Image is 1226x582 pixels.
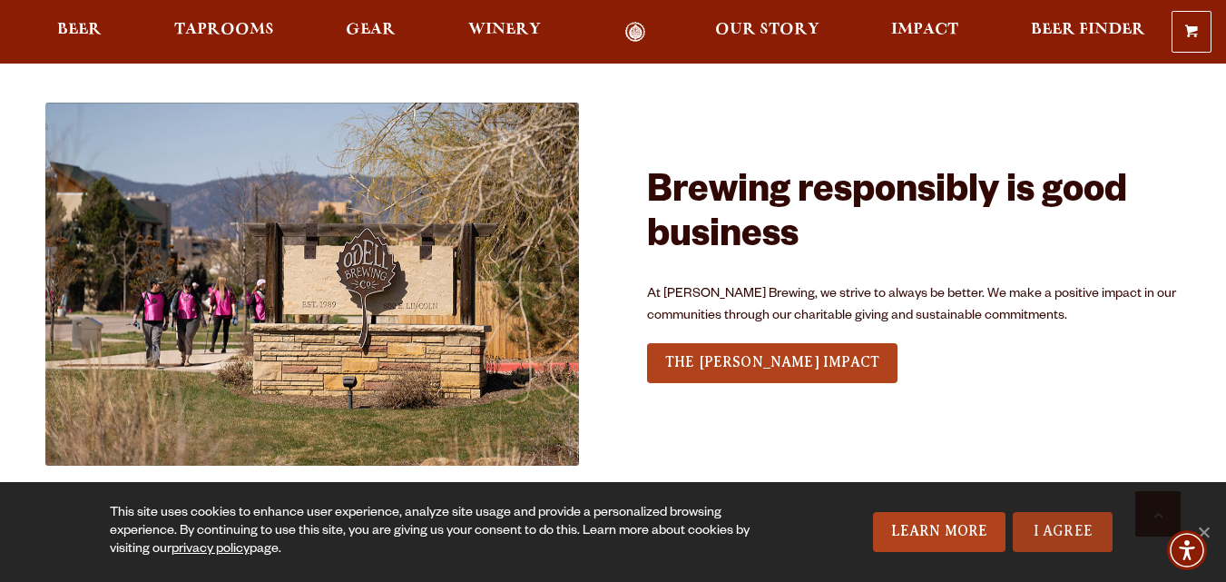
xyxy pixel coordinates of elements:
[172,543,250,557] a: privacy policy
[1031,23,1145,37] span: Beer Finder
[174,23,274,37] span: Taprooms
[456,22,553,43] a: Winery
[703,22,831,43] a: Our Story
[468,23,541,37] span: Winery
[57,23,102,37] span: Beer
[45,103,579,466] img: impact_2
[715,23,819,37] span: Our Story
[110,505,791,559] div: This site uses cookies to enhance user experience, analyze site usage and provide a personalized ...
[1167,530,1207,570] div: Accessibility Menu
[1013,512,1113,552] a: I Agree
[873,512,1006,552] a: Learn More
[334,22,407,43] a: Gear
[647,340,897,386] div: See Our Full LineUp
[879,22,970,43] a: Impact
[647,284,1181,328] p: At [PERSON_NAME] Brewing, we strive to always be better. We make a positive impact in our communi...
[1019,22,1157,43] a: Beer Finder
[346,23,396,37] span: Gear
[602,22,670,43] a: Odell Home
[665,354,879,370] span: THE [PERSON_NAME] IMPACT
[162,22,286,43] a: Taprooms
[45,22,113,43] a: Beer
[891,23,958,37] span: Impact
[647,173,1181,261] h2: Brewing responsibly is good business
[647,343,897,383] a: THE [PERSON_NAME] IMPACT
